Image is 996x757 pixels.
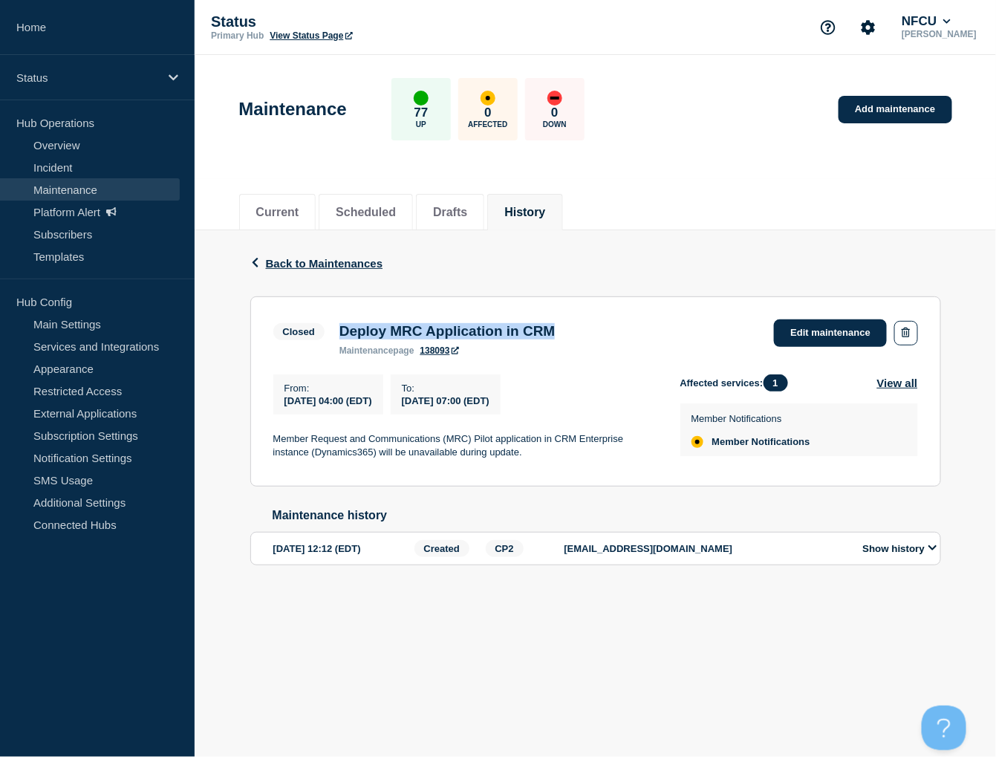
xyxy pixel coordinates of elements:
[266,257,383,270] span: Back to Maintenances
[859,542,942,555] button: Show history
[813,12,844,43] button: Support
[543,120,567,129] p: Down
[402,395,489,406] span: [DATE] 07:00 (EDT)
[504,206,545,219] button: History
[551,105,558,120] p: 0
[239,99,347,120] h1: Maintenance
[211,30,264,41] p: Primary Hub
[273,509,941,522] h2: Maintenance history
[486,540,524,557] span: CP2
[922,706,966,750] iframe: Help Scout Beacon - Open
[211,13,508,30] p: Status
[256,206,299,219] button: Current
[416,120,426,129] p: Up
[273,540,410,557] div: [DATE] 12:12 (EDT)
[339,345,394,356] span: maintenance
[691,436,703,448] div: affected
[273,432,657,460] p: Member Request and Communications (MRC) Pilot application in CRM Enterprise instance (Dynamics365...
[484,105,491,120] p: 0
[339,345,414,356] p: page
[853,12,884,43] button: Account settings
[899,14,954,29] button: NFCU
[764,374,788,392] span: 1
[284,395,372,406] span: [DATE] 04:00 (EDT)
[877,374,918,392] button: View all
[691,413,810,424] p: Member Notifications
[414,540,469,557] span: Created
[680,374,795,392] span: Affected services:
[339,323,556,339] h3: Deploy MRC Application in CRM
[433,206,467,219] button: Drafts
[250,257,383,270] button: Back to Maintenances
[414,91,429,105] div: up
[336,206,396,219] button: Scheduled
[402,383,489,394] p: To :
[273,323,325,340] span: Closed
[16,71,159,84] p: Status
[564,543,847,554] p: [EMAIL_ADDRESS][DOMAIN_NAME]
[270,30,352,41] a: View Status Page
[420,345,459,356] a: 138093
[547,91,562,105] div: down
[481,91,495,105] div: affected
[414,105,428,120] p: 77
[774,319,887,347] a: Edit maintenance
[468,120,507,129] p: Affected
[712,436,810,448] span: Member Notifications
[899,29,980,39] p: [PERSON_NAME]
[839,96,951,123] a: Add maintenance
[284,383,372,394] p: From :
